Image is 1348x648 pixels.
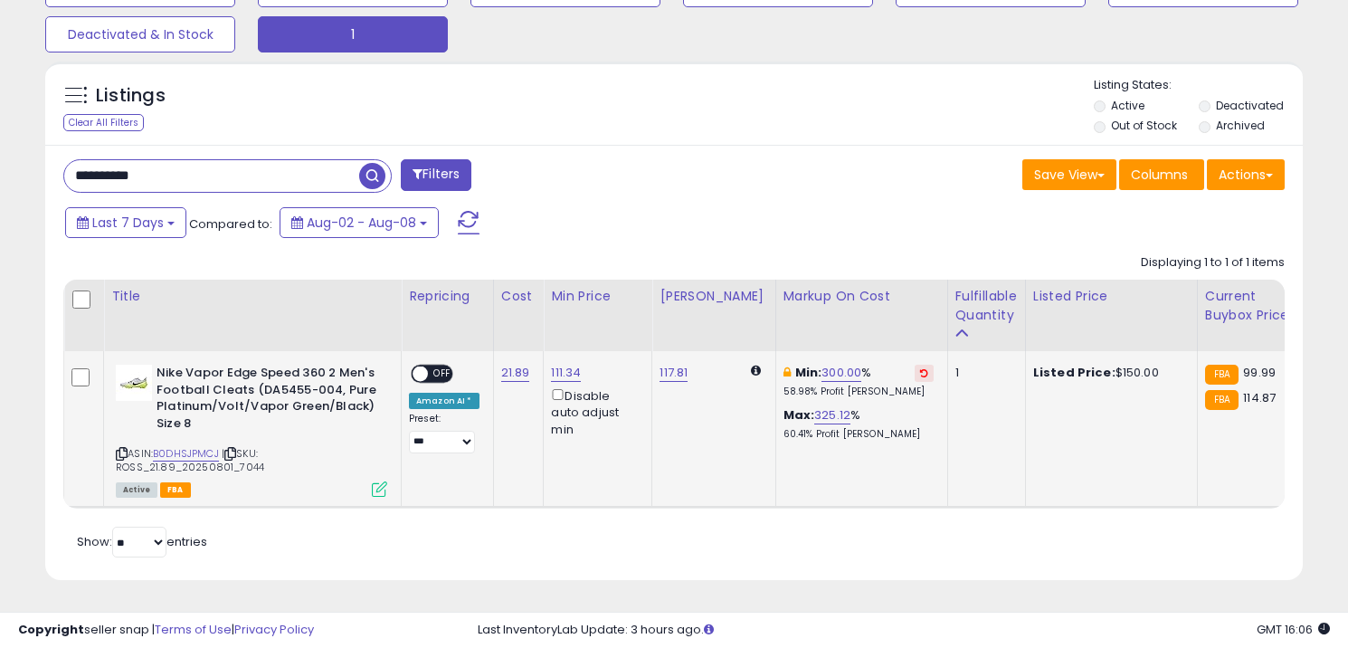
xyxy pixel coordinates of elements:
[189,215,272,233] span: Compared to:
[280,207,439,238] button: Aug-02 - Aug-08
[783,406,815,424] b: Max:
[1033,364,1115,381] b: Listed Price:
[783,367,791,378] i: This overrides the store level min markup for this listing
[155,621,232,638] a: Terms of Use
[955,365,1011,381] div: 1
[1022,159,1116,190] button: Save View
[814,406,850,424] a: 325.12
[18,621,84,638] strong: Copyright
[1141,254,1285,272] div: Displaying 1 to 1 of 1 items
[63,114,144,131] div: Clear All Filters
[783,386,934,398] p: 58.98% Profit [PERSON_NAME]
[1243,389,1276,406] span: 114.87
[751,365,761,376] i: Calculated using Dynamic Max Price.
[116,365,387,495] div: ASIN:
[111,287,394,306] div: Title
[795,364,822,381] b: Min:
[551,386,638,438] div: Disable auto adjust min
[1216,98,1284,113] label: Deactivated
[1243,364,1276,381] span: 99.99
[258,16,448,52] button: 1
[45,16,235,52] button: Deactivated & In Stock
[1111,118,1177,133] label: Out of Stock
[501,364,530,382] a: 21.89
[1207,159,1285,190] button: Actions
[92,214,164,232] span: Last 7 Days
[409,413,479,453] div: Preset:
[551,364,581,382] a: 111.34
[501,287,536,306] div: Cost
[1257,621,1330,638] span: 2025-08-16 16:06 GMT
[955,287,1018,325] div: Fulfillable Quantity
[116,446,264,473] span: | SKU: ROSS_21.89_20250801_7044
[551,287,644,306] div: Min Price
[428,367,457,382] span: OFF
[783,287,940,306] div: Markup on Cost
[821,364,861,382] a: 300.00
[401,159,471,191] button: Filters
[160,482,191,498] span: FBA
[1205,390,1239,410] small: FBA
[116,482,157,498] span: All listings currently available for purchase on Amazon
[775,280,947,351] th: The percentage added to the cost of goods (COGS) that forms the calculator for Min & Max prices.
[1216,118,1265,133] label: Archived
[1131,166,1188,184] span: Columns
[77,533,207,550] span: Show: entries
[1205,365,1239,385] small: FBA
[920,368,928,377] i: Revert to store-level Min Markup
[783,407,934,441] div: %
[478,622,1331,639] div: Last InventoryLab Update: 3 hours ago.
[96,83,166,109] h5: Listings
[116,365,152,401] img: 319OmB6rcAL._SL40_.jpg
[1119,159,1204,190] button: Columns
[1033,287,1190,306] div: Listed Price
[1205,287,1298,325] div: Current Buybox Price
[660,287,767,306] div: [PERSON_NAME]
[153,446,219,462] a: B0DHSJPMCJ
[409,393,479,409] div: Amazon AI *
[1094,77,1303,94] p: Listing States:
[660,364,688,382] a: 117.81
[1033,365,1183,381] div: $150.00
[234,621,314,638] a: Privacy Policy
[18,622,314,639] div: seller snap | |
[65,207,186,238] button: Last 7 Days
[783,365,934,398] div: %
[1111,98,1144,113] label: Active
[157,365,376,436] b: Nike Vapor Edge Speed 360 2 Men's Football Cleats (DA5455-004, Pure Platinum/Volt/Vapor Green/Bla...
[409,287,486,306] div: Repricing
[783,428,934,441] p: 60.41% Profit [PERSON_NAME]
[307,214,416,232] span: Aug-02 - Aug-08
